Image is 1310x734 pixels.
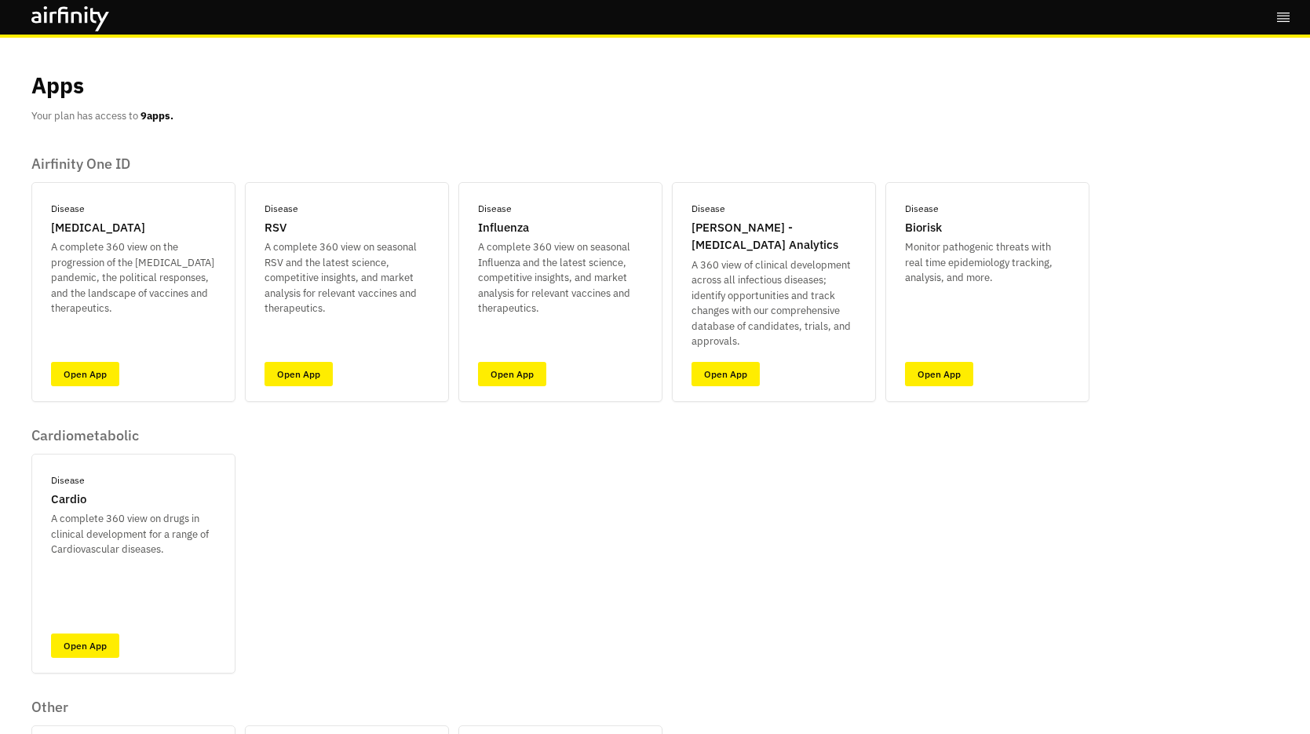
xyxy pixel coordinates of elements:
b: 9 apps. [140,109,173,122]
p: Cardio [51,491,86,509]
a: Open App [691,362,760,386]
p: A complete 360 view on drugs in clinical development for a range of Cardiovascular diseases. [51,511,216,557]
p: Apps [31,69,84,102]
a: Open App [51,362,119,386]
p: [PERSON_NAME] - [MEDICAL_DATA] Analytics [691,219,856,254]
p: Disease [265,202,298,216]
a: Open App [905,362,973,386]
p: A 360 view of clinical development across all infectious diseases; identify opportunities and tra... [691,257,856,349]
a: Open App [478,362,546,386]
p: RSV [265,219,286,237]
a: Open App [265,362,333,386]
p: Disease [478,202,512,216]
p: Influenza [478,219,529,237]
p: Biorisk [905,219,942,237]
p: Airfinity One ID [31,155,1089,173]
p: Monitor pathogenic threats with real time epidemiology tracking, analysis, and more. [905,239,1070,286]
p: A complete 360 view on seasonal RSV and the latest science, competitive insights, and market anal... [265,239,429,316]
p: A complete 360 view on the progression of the [MEDICAL_DATA] pandemic, the political responses, a... [51,239,216,316]
a: Open App [51,634,119,658]
p: Disease [905,202,939,216]
p: Your plan has access to [31,108,173,124]
p: Disease [51,202,85,216]
p: [MEDICAL_DATA] [51,219,145,237]
p: Disease [691,202,725,216]
p: A complete 360 view on seasonal Influenza and the latest science, competitive insights, and marke... [478,239,643,316]
p: Cardiometabolic [31,427,235,444]
p: Other [31,699,662,716]
p: Disease [51,473,85,488]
